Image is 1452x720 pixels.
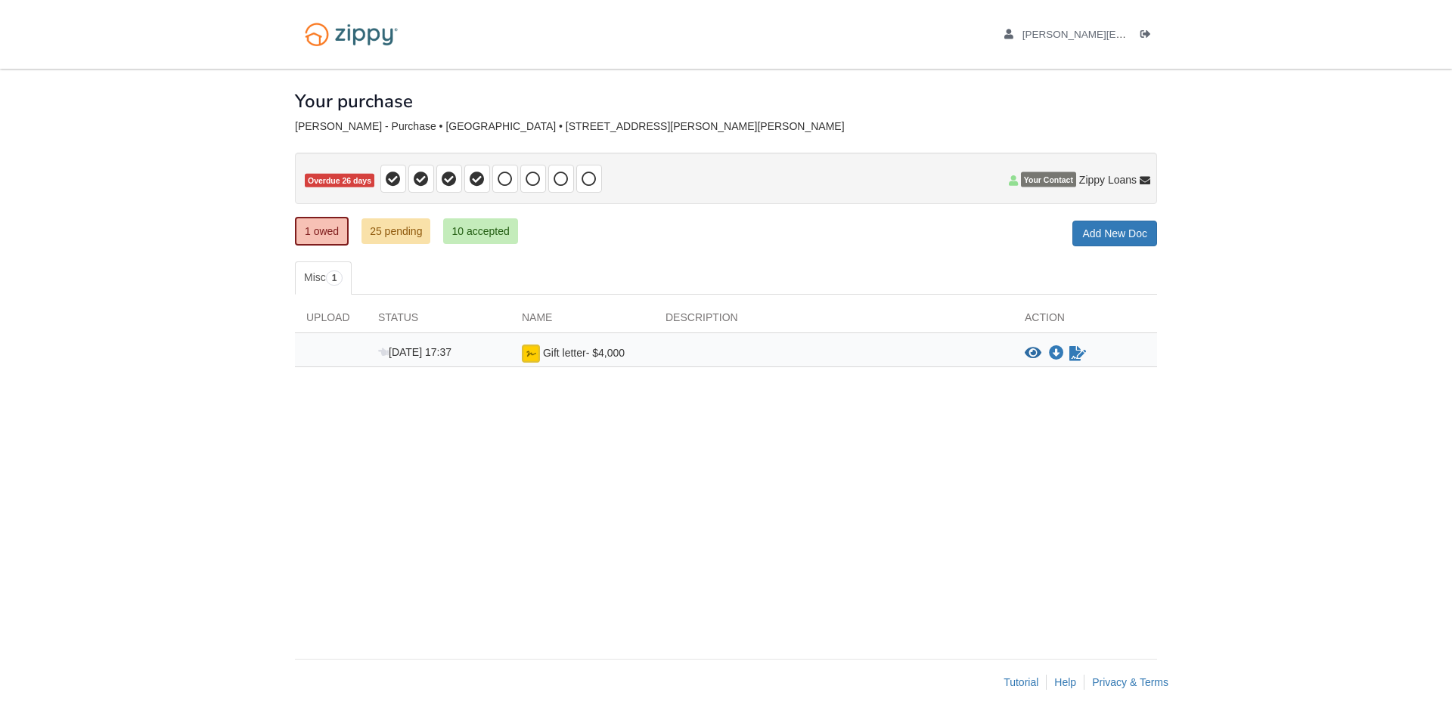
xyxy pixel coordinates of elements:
a: Help [1054,676,1076,688]
img: esign [522,345,540,363]
a: Waiting for your co-borrower to e-sign [1068,345,1087,363]
div: Action [1013,310,1157,332]
div: Name [510,310,654,332]
a: 25 pending [361,218,430,244]
div: Status [367,310,510,332]
div: [PERSON_NAME] - Purchase • [GEOGRAPHIC_DATA] • [STREET_ADDRESS][PERSON_NAME][PERSON_NAME] [295,120,1157,133]
a: 10 accepted [443,218,517,244]
span: Gift letter- $4,000 [543,347,625,359]
img: Logo [295,15,408,54]
a: edit profile [1004,29,1364,44]
span: [DATE] 17:37 [378,346,451,358]
span: 1 [326,270,343,286]
a: 1 owed [295,217,349,246]
a: Download Gift letter- $4,000 [1049,348,1064,360]
span: Your Contact [1021,172,1076,187]
span: Zippy Loans [1079,172,1137,187]
a: Privacy & Terms [1092,676,1168,688]
div: Upload [295,310,367,332]
a: Add New Doc [1072,221,1157,246]
span: tammy.vestal@yahoo.com [1022,29,1364,40]
span: Overdue 26 days [305,174,374,188]
div: Description [654,310,1013,332]
button: View Gift letter- $4,000 [1025,346,1041,361]
a: Log out [1140,29,1157,44]
a: Misc [295,261,352,295]
a: Tutorial [1004,676,1038,688]
h1: Your purchase [295,91,413,111]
